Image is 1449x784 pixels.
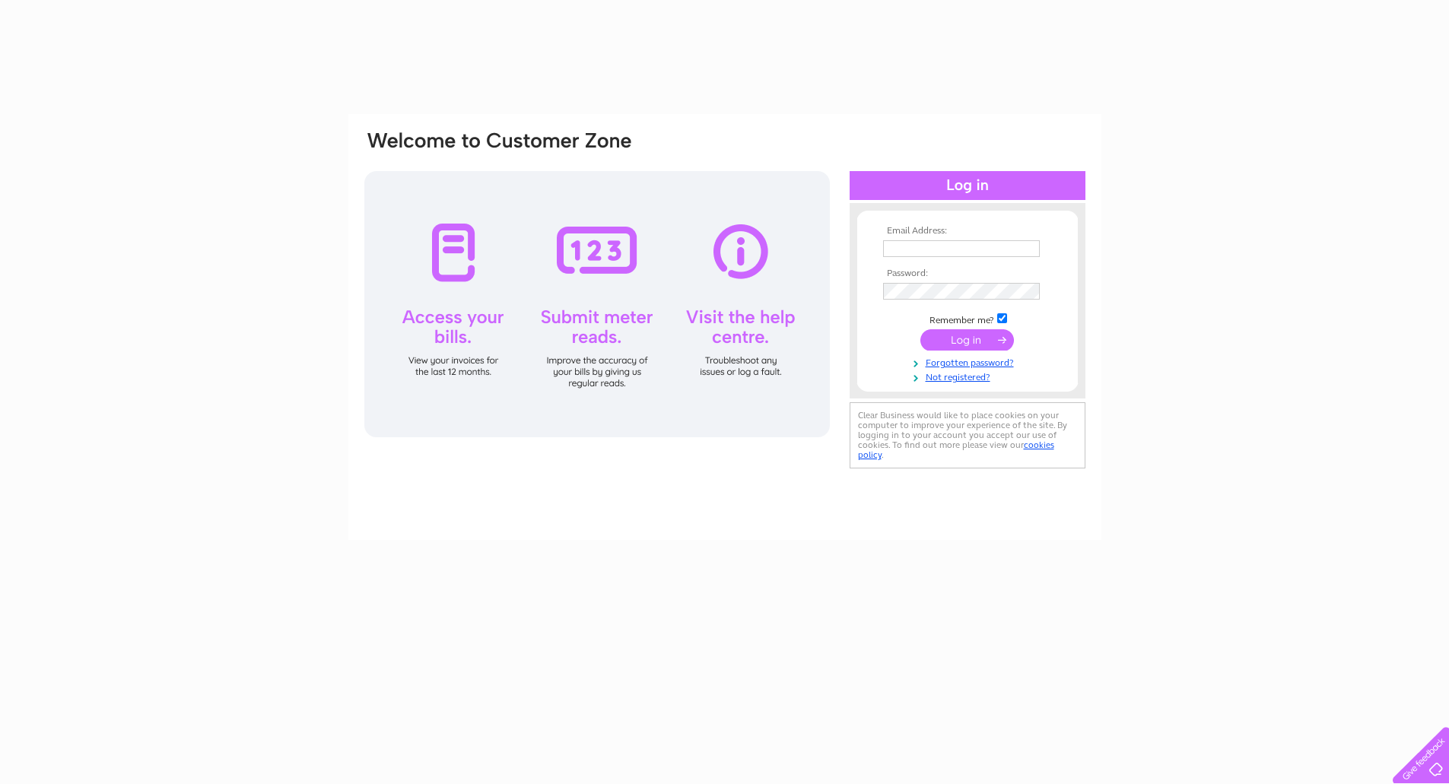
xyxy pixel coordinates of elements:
[879,311,1056,326] td: Remember me?
[920,329,1014,351] input: Submit
[858,440,1054,460] a: cookies policy
[850,402,1085,468] div: Clear Business would like to place cookies on your computer to improve your experience of the sit...
[883,354,1056,369] a: Forgotten password?
[883,369,1056,383] a: Not registered?
[879,226,1056,236] th: Email Address:
[879,268,1056,279] th: Password:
